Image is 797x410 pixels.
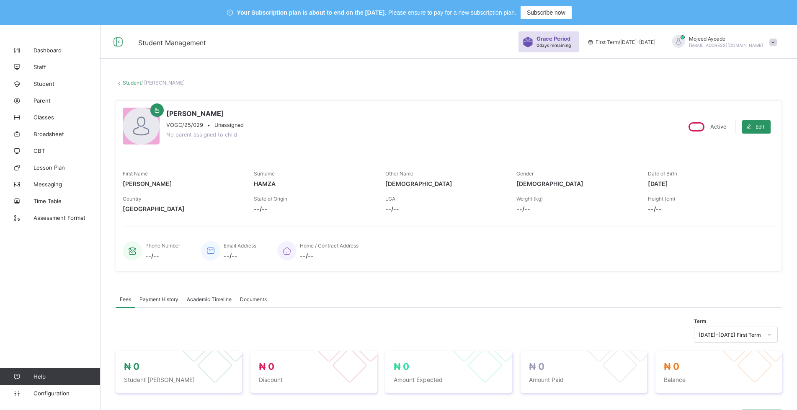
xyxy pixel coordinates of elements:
[237,9,386,16] span: Your Subscription plan is about to end on the [DATE].
[529,376,639,383] span: Amount Paid
[224,252,256,259] span: --/--
[516,180,635,187] span: [DEMOGRAPHIC_DATA]
[587,39,655,45] span: session/term information
[123,80,141,86] a: Student
[34,214,101,221] span: Assessment Format
[34,80,101,87] span: Student
[254,180,372,187] span: HAMZA
[516,205,635,212] span: --/--
[385,180,504,187] span: [DEMOGRAPHIC_DATA]
[689,36,763,42] span: Mojeed Ayoade
[166,122,244,128] div: •
[123,170,148,177] span: First Name
[214,122,244,128] span: Unassigned
[254,196,287,202] span: State of Origin
[123,205,241,212] span: [GEOGRAPHIC_DATA]
[756,124,764,130] span: Edit
[648,196,675,202] span: Height (cm)
[141,80,185,86] span: / [PERSON_NAME]
[166,122,203,128] span: VOGC/25/029
[34,373,100,380] span: Help
[388,9,516,16] span: Please ensure to pay for a new subscription plan.
[648,170,677,177] span: Date of Birth
[300,242,359,249] span: Home / Contract Address
[699,332,762,338] div: [DATE]-[DATE] First Term
[123,196,142,202] span: Country
[34,181,101,188] span: Messaging
[123,180,241,187] span: [PERSON_NAME]
[224,242,256,249] span: Email Address
[394,376,503,383] span: Amount Expected
[34,164,101,171] span: Lesson Plan
[689,43,763,48] span: [EMAIL_ADDRESS][DOMAIN_NAME]
[648,180,766,187] span: [DATE]
[166,132,237,138] span: No parent assigned to child
[34,198,101,204] span: Time Table
[124,361,139,372] span: ₦ 0
[187,296,232,302] span: Academic Timeline
[664,35,781,49] div: MojeedAyoade
[259,361,274,372] span: ₦ 0
[254,205,372,212] span: --/--
[648,205,766,212] span: --/--
[166,109,244,118] span: [PERSON_NAME]
[34,390,100,397] span: Configuration
[145,242,180,249] span: Phone Number
[34,147,101,154] span: CBT
[385,205,504,212] span: --/--
[254,170,275,177] span: Surname
[34,64,101,70] span: Staff
[523,37,533,47] img: sticker-purple.71386a28dfed39d6af7621340158ba97.svg
[516,196,543,202] span: Weight (kg)
[529,361,544,372] span: ₦ 0
[710,124,726,130] span: Active
[694,318,706,324] span: Term
[300,252,359,259] span: --/--
[664,376,774,383] span: Balance
[145,252,180,259] span: --/--
[139,296,178,302] span: Payment History
[516,170,534,177] span: Gender
[536,43,571,48] span: 0 days remaining
[385,170,413,177] span: Other Name
[124,376,234,383] span: Student [PERSON_NAME]
[536,36,570,42] span: Grace Period
[664,361,679,372] span: ₦ 0
[34,47,101,54] span: Dashboard
[120,296,131,302] span: Fees
[34,114,101,121] span: Classes
[385,196,395,202] span: LGA
[259,376,369,383] span: Discount
[394,361,409,372] span: ₦ 0
[240,296,267,302] span: Documents
[138,39,206,47] span: Student Management
[34,97,101,104] span: Parent
[527,9,565,16] span: Subscribe now
[34,131,101,137] span: Broadsheet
